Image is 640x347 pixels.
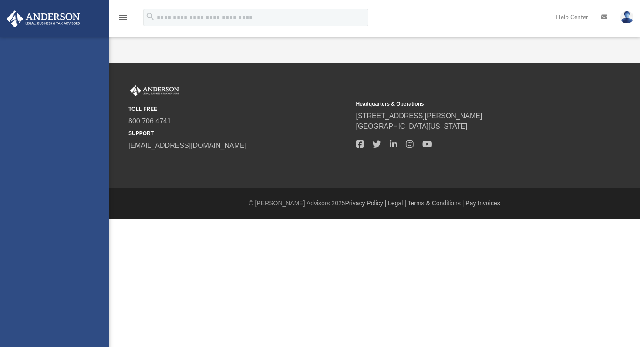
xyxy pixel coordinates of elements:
[118,17,128,23] a: menu
[620,11,633,23] img: User Pic
[128,142,246,149] a: [EMAIL_ADDRESS][DOMAIN_NAME]
[356,100,578,108] small: Headquarters & Operations
[128,117,171,125] a: 800.706.4741
[356,123,468,130] a: [GEOGRAPHIC_DATA][US_STATE]
[356,112,482,120] a: [STREET_ADDRESS][PERSON_NAME]
[4,10,83,27] img: Anderson Advisors Platinum Portal
[145,12,155,21] i: search
[408,200,464,207] a: Terms & Conditions |
[465,200,500,207] a: Pay Invoices
[128,85,181,97] img: Anderson Advisors Platinum Portal
[128,130,350,137] small: SUPPORT
[345,200,387,207] a: Privacy Policy |
[118,12,128,23] i: menu
[128,105,350,113] small: TOLL FREE
[109,199,640,208] div: © [PERSON_NAME] Advisors 2025
[388,200,406,207] a: Legal |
